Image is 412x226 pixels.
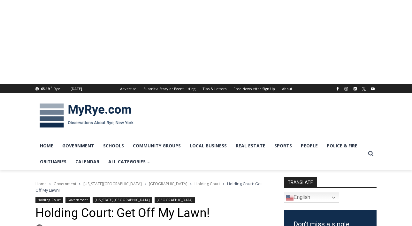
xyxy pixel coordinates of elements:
span: 65.19 [41,86,50,91]
a: Calendar [71,154,104,170]
span: > [79,182,81,186]
a: Sports [270,138,296,154]
nav: Primary Navigation [35,138,365,170]
a: Government [65,197,90,203]
strong: TRANSLATE [284,177,317,187]
a: Home [35,181,47,187]
button: View Search Form [365,148,377,159]
a: English [284,193,339,203]
a: [GEOGRAPHIC_DATA] [155,197,195,203]
a: Schools [99,138,128,154]
div: Rye [54,86,60,92]
a: Holding Court [195,181,220,187]
img: MyRye.com [35,99,138,132]
span: F [50,85,52,89]
a: Tips & Letters [199,84,230,93]
span: > [190,182,192,186]
a: Submit a Story or Event Listing [140,84,199,93]
nav: Secondary Navigation [117,84,296,93]
a: Obituaries [35,154,71,170]
a: People [296,138,322,154]
a: Government [54,181,76,187]
span: > [49,182,51,186]
span: Holding Court: Get Off My Lawn! [35,181,262,193]
nav: Breadcrumbs [35,180,267,194]
a: Local Business [185,138,231,154]
a: Home [35,138,58,154]
a: Instagram [342,85,350,93]
a: [GEOGRAPHIC_DATA] [149,181,187,187]
a: About [278,84,296,93]
a: Facebook [334,85,341,93]
a: Police & Fire [322,138,362,154]
span: > [223,182,225,186]
a: Advertise [117,84,140,93]
a: [US_STATE][GEOGRAPHIC_DATA] [93,197,152,203]
a: Holding Court [35,197,63,203]
div: [DATE] [71,86,82,92]
a: X [360,85,368,93]
a: Linkedin [351,85,359,93]
span: > [144,182,146,186]
a: Real Estate [231,138,270,154]
img: en [286,194,294,201]
a: Government [58,138,99,154]
a: Community Groups [128,138,185,154]
a: [US_STATE][GEOGRAPHIC_DATA] [83,181,142,187]
span: All Categories [108,158,150,165]
a: Free Newsletter Sign Up [230,84,278,93]
h1: Holding Court: Get Off My Lawn! [35,206,267,221]
a: All Categories [104,154,155,170]
a: YouTube [369,85,377,93]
